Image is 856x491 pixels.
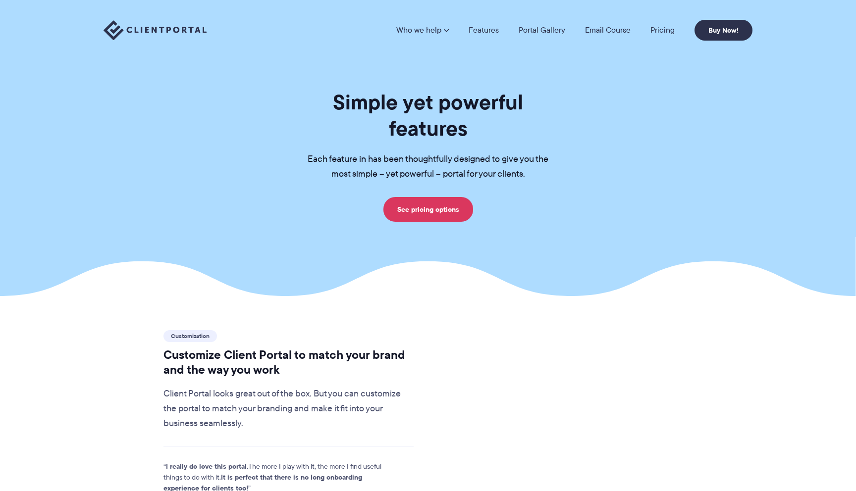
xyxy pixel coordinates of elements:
a: See pricing options [383,197,473,222]
a: Email Course [585,26,631,34]
a: Who we help [396,26,449,34]
h1: Simple yet powerful features [292,89,564,142]
span: Customization [163,330,217,342]
h2: Customize Client Portal to match your brand and the way you work [163,347,414,377]
a: Pricing [650,26,675,34]
a: Features [469,26,499,34]
p: Each feature in has been thoughtfully designed to give you the most simple – yet powerful – porta... [292,152,564,182]
p: Client Portal looks great out of the box. But you can customize the portal to match your branding... [163,387,414,431]
a: Portal Gallery [519,26,565,34]
a: Buy Now! [695,20,752,41]
strong: I really do love this portal. [166,461,248,472]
